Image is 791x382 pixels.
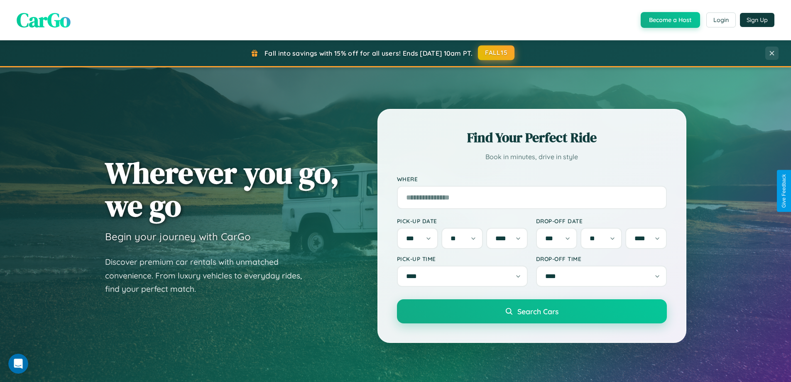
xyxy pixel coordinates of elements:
label: Pick-up Date [397,217,528,224]
h3: Begin your journey with CarGo [105,230,251,243]
p: Discover premium car rentals with unmatched convenience. From luxury vehicles to everyday rides, ... [105,255,313,296]
button: FALL15 [478,45,514,60]
div: Give Feedback [781,174,787,208]
span: Fall into savings with 15% off for all users! Ends [DATE] 10am PT. [264,49,473,57]
label: Drop-off Date [536,217,667,224]
label: Pick-up Time [397,255,528,262]
button: Search Cars [397,299,667,323]
p: Book in minutes, drive in style [397,151,667,163]
h1: Wherever you go, we go [105,156,339,222]
iframe: Intercom live chat [8,354,28,374]
button: Login [706,12,736,27]
span: CarGo [17,6,71,34]
span: Search Cars [517,307,558,316]
label: Where [397,175,667,182]
button: Become a Host [641,12,700,28]
button: Sign Up [740,13,774,27]
h2: Find Your Perfect Ride [397,128,667,147]
label: Drop-off Time [536,255,667,262]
